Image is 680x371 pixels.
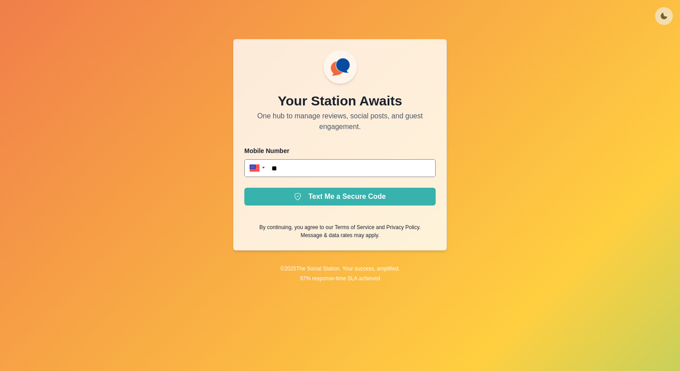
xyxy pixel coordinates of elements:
p: Your Station Awaits [278,91,402,111]
a: Privacy Policy [386,224,419,230]
div: United States: + 1 [244,159,267,177]
img: ssLogoSVG.f144a2481ffb055bcdd00c89108cbcb7.svg [327,54,353,80]
p: One hub to manage reviews, social posts, and guest engagement. [244,111,436,132]
a: Terms of Service [335,224,374,230]
p: By continuing, you agree to our and . [259,223,421,231]
button: Text Me a Secure Code [244,188,436,206]
button: Toggle Mode [655,7,673,25]
p: Mobile Number [244,146,436,156]
p: Message & data rates may apply. [300,231,379,239]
